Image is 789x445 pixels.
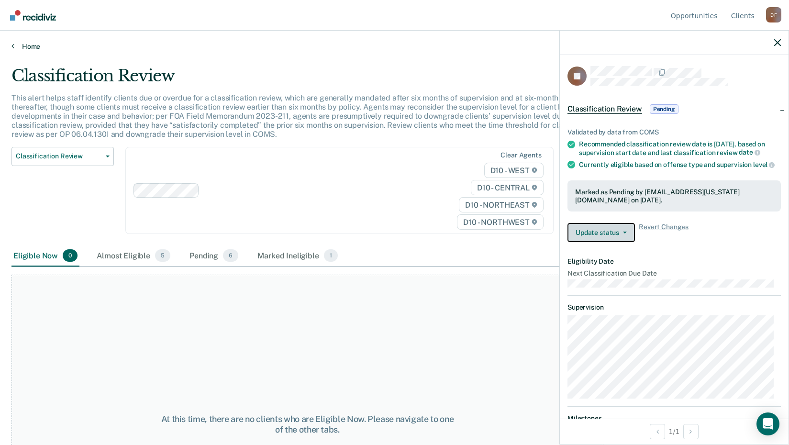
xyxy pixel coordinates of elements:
span: Pending [650,104,678,114]
span: 6 [223,249,238,262]
div: Classification Review [11,66,603,93]
span: date [739,148,760,156]
div: Eligible Now [11,245,79,267]
img: Recidiviz [10,10,56,21]
dt: Next Classification Due Date [567,269,781,278]
a: Home [11,42,778,51]
div: Clear agents [500,151,541,159]
div: 1 / 1 [560,419,789,444]
span: Classification Review [567,104,642,114]
div: Currently eligible based on offense type and supervision [579,160,781,169]
button: Previous Opportunity [650,424,665,439]
span: 5 [155,249,170,262]
button: Next Opportunity [683,424,699,439]
button: Profile dropdown button [766,7,781,22]
div: Almost Eligible [95,245,172,267]
span: 0 [63,249,78,262]
div: Marked Ineligible [256,245,340,267]
dt: Supervision [567,303,781,311]
div: Marked as Pending by [EMAIL_ADDRESS][US_STATE][DOMAIN_NAME] on [DATE]. [575,188,773,204]
dt: Eligibility Date [567,257,781,266]
div: Open Intercom Messenger [756,412,779,435]
dt: Milestones [567,414,781,423]
div: Classification ReviewPending [560,94,789,124]
p: This alert helps staff identify clients due or overdue for a classification review, which are gen... [11,93,598,139]
span: D10 - NORTHEAST [459,197,543,212]
div: At this time, there are no clients who are Eligible Now. Please navigate to one of the other tabs. [160,414,455,434]
span: Revert Changes [639,223,689,242]
span: D10 - WEST [484,163,544,178]
span: level [753,161,775,168]
div: Validated by data from COMS [567,128,781,136]
div: Recommended classification review date is [DATE], based on supervision start date and last classi... [579,140,781,156]
span: D10 - CENTRAL [471,180,544,195]
span: D10 - NORTHWEST [457,214,543,230]
span: 1 [324,249,338,262]
div: Pending [188,245,240,267]
div: D F [766,7,781,22]
span: Classification Review [16,152,102,160]
button: Update status [567,223,635,242]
